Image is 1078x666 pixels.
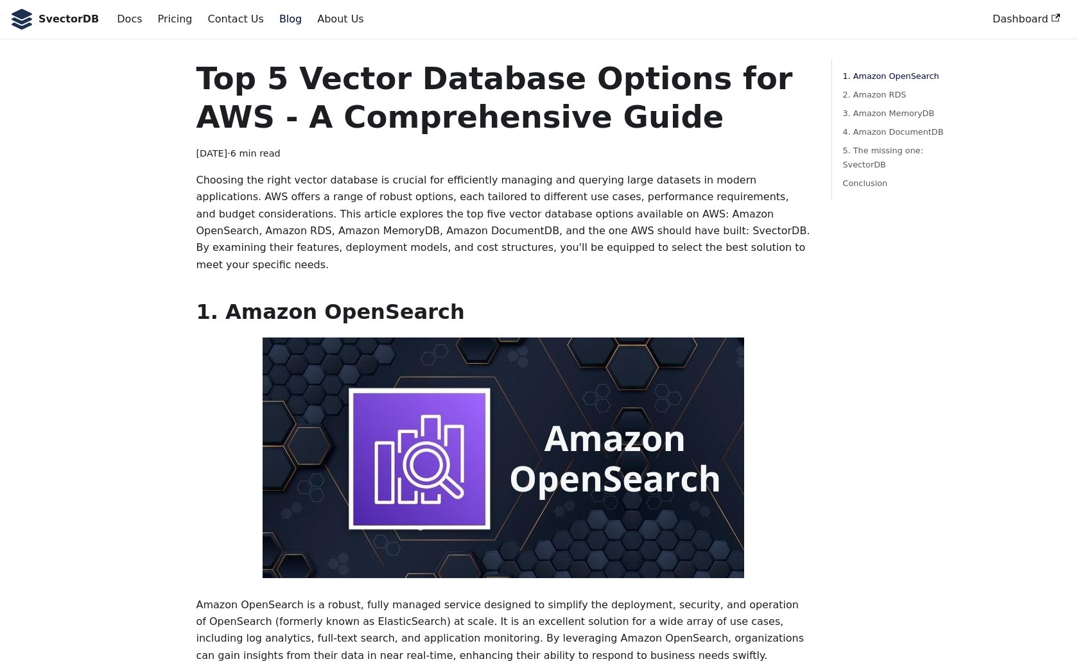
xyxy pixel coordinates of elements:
[842,88,947,101] a: 2. Amazon RDS
[10,9,99,30] a: SvectorDB LogoSvectorDB
[309,8,371,30] a: About Us
[842,125,947,139] a: 4. Amazon DocumentDB
[263,337,744,578] img: Amazon OpenSearch
[985,8,1068,30] a: Dashboard
[196,148,227,158] time: [DATE]
[842,107,947,120] a: 3. Amazon MemoryDB
[842,144,947,171] a: 5. The missing one: SvectorDB
[272,8,309,30] a: Blog
[196,597,811,665] p: Amazon OpenSearch is a robust, fully managed service designed to simplify the deployment, securit...
[196,146,811,162] div: · 6 min read
[109,8,150,30] a: Docs
[39,11,99,28] b: SvectorDB
[196,172,811,273] p: Choosing the right vector database is crucial for efficiently managing and querying large dataset...
[10,9,33,30] img: SvectorDB Logo
[200,8,271,30] a: Contact Us
[842,176,947,190] a: Conclusion
[196,299,811,325] h2: 1. Amazon OpenSearch
[842,69,947,83] a: 1. Amazon OpenSearch
[196,59,811,136] h1: Top 5 Vector Database Options for AWS - A Comprehensive Guide
[150,8,200,30] a: Pricing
